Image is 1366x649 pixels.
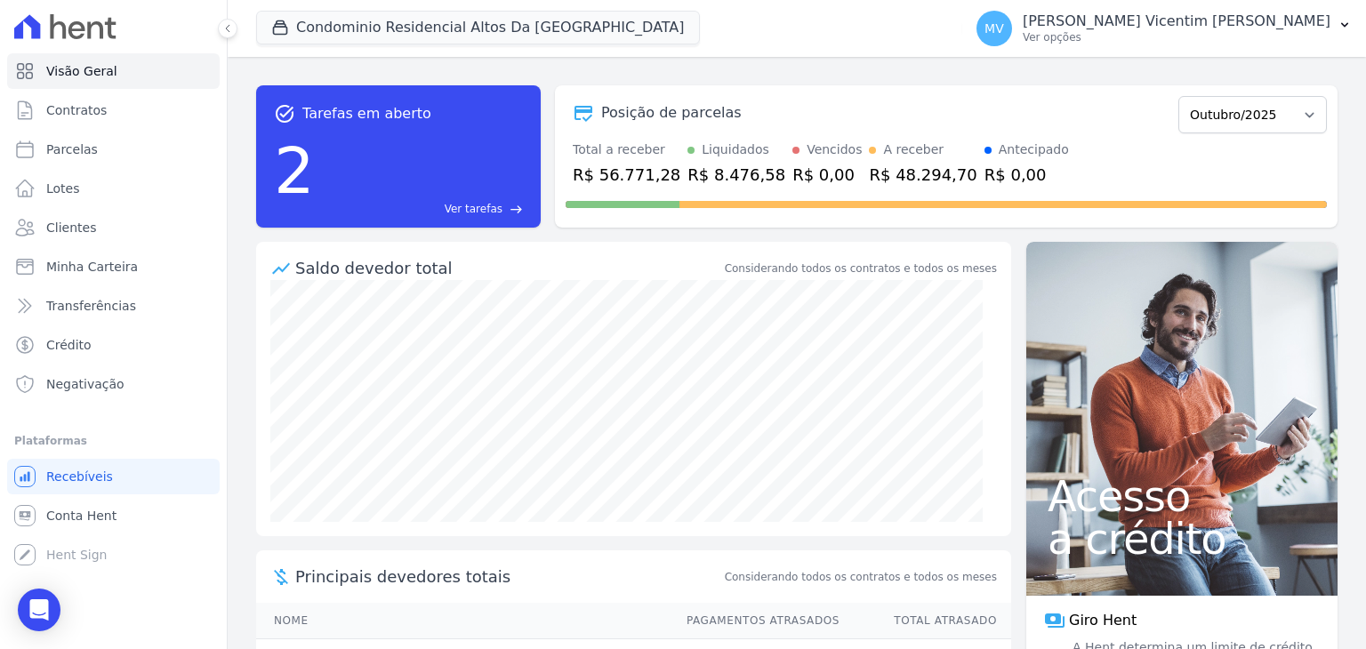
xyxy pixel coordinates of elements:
[322,201,523,217] a: Ver tarefas east
[883,140,944,159] div: A receber
[295,256,721,280] div: Saldo devedor total
[7,210,220,245] a: Clientes
[46,140,98,158] span: Parcelas
[7,459,220,494] a: Recebíveis
[46,62,117,80] span: Visão Geral
[46,258,138,276] span: Minha Carteira
[1048,517,1316,560] span: a crédito
[46,507,117,525] span: Conta Hent
[14,430,213,452] div: Plataformas
[1023,12,1330,30] p: [PERSON_NAME] Vicentim [PERSON_NAME]
[302,103,431,124] span: Tarefas em aberto
[274,124,315,217] div: 2
[46,375,125,393] span: Negativação
[687,163,785,187] div: R$ 8.476,58
[295,565,721,589] span: Principais devedores totais
[702,140,769,159] div: Liquidados
[7,288,220,324] a: Transferências
[7,366,220,402] a: Negativação
[984,163,1069,187] div: R$ 0,00
[18,589,60,631] div: Open Intercom Messenger
[725,569,997,585] span: Considerando todos os contratos e todos os meses
[7,132,220,167] a: Parcelas
[256,603,670,639] th: Nome
[1069,610,1137,631] span: Giro Hent
[573,140,680,159] div: Total a receber
[46,336,92,354] span: Crédito
[7,53,220,89] a: Visão Geral
[46,101,107,119] span: Contratos
[7,498,220,533] a: Conta Hent
[7,327,220,363] a: Crédito
[46,468,113,485] span: Recebíveis
[46,180,80,197] span: Lotes
[7,249,220,284] a: Minha Carteira
[573,163,680,187] div: R$ 56.771,28
[510,203,523,216] span: east
[274,103,295,124] span: task_alt
[46,297,136,315] span: Transferências
[7,171,220,206] a: Lotes
[840,603,1011,639] th: Total Atrasado
[962,4,1366,53] button: MV [PERSON_NAME] Vicentim [PERSON_NAME] Ver opções
[807,140,862,159] div: Vencidos
[601,102,742,124] div: Posição de parcelas
[1023,30,1330,44] p: Ver opções
[792,163,862,187] div: R$ 0,00
[984,22,1004,35] span: MV
[46,219,96,236] span: Clientes
[869,163,976,187] div: R$ 48.294,70
[725,260,997,276] div: Considerando todos os contratos e todos os meses
[670,603,840,639] th: Pagamentos Atrasados
[445,201,502,217] span: Ver tarefas
[7,92,220,128] a: Contratos
[999,140,1069,159] div: Antecipado
[1048,475,1316,517] span: Acesso
[256,11,700,44] button: Condominio Residencial Altos Da [GEOGRAPHIC_DATA]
